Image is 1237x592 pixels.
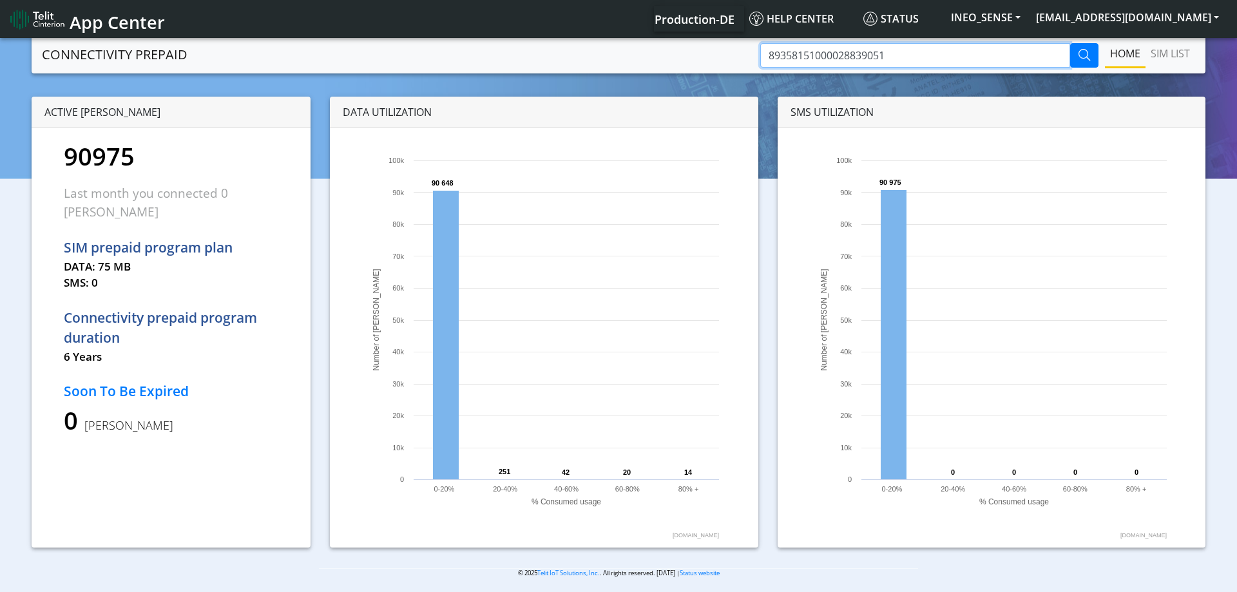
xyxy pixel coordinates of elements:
[858,6,943,32] a: Status
[392,253,404,260] text: 70k
[70,10,165,34] span: App Center
[319,568,918,578] p: © 2025 . All rights reserved. [DATE] |
[840,412,852,419] text: 20k
[760,43,1070,68] input: Type to Search ICCID
[951,468,955,476] text: 0
[554,485,579,493] text: 40-60%
[1135,468,1138,476] text: 0
[64,258,278,275] p: DATA: 75 MB
[941,485,965,493] text: 20-40%
[1002,485,1026,493] text: 40-60%
[10,5,163,33] a: App Center
[673,532,719,539] text: [DOMAIN_NAME]
[64,349,278,365] p: 6 Years
[1146,41,1195,66] a: SIM LIST
[684,468,693,476] text: 14
[64,402,278,439] p: 0
[562,468,570,476] text: 42
[1105,41,1146,66] a: Home
[848,475,852,483] text: 0
[615,485,640,493] text: 60-80%
[537,569,600,577] a: Telit IoT Solutions, Inc.
[863,12,919,26] span: Status
[1120,532,1167,539] text: [DOMAIN_NAME]
[840,444,852,452] text: 10k
[532,497,601,506] text: % Consumed usage
[372,269,381,370] text: Number of [PERSON_NAME]
[1028,6,1227,29] button: [EMAIL_ADDRESS][DOMAIN_NAME]
[840,348,852,356] text: 40k
[840,284,852,292] text: 60k
[64,138,278,175] p: 90975
[1012,468,1016,476] text: 0
[432,179,454,187] text: 90 648
[330,97,758,128] div: DATA UTILIZATION
[836,157,852,164] text: 100k
[778,97,1206,128] div: SMS UTILIZATION
[392,316,404,324] text: 50k
[400,475,404,483] text: 0
[654,6,734,32] a: Your current platform instance
[1063,485,1088,493] text: 60-80%
[840,220,852,228] text: 80k
[434,485,455,493] text: 0-20%
[820,269,829,370] text: Number of [PERSON_NAME]
[64,274,278,291] p: SMS: 0
[840,189,852,196] text: 90k
[392,189,404,196] text: 90k
[863,12,877,26] img: status.svg
[392,220,404,228] text: 80k
[392,412,404,419] text: 20k
[840,253,852,260] text: 70k
[979,497,1049,506] text: % Consumed usage
[64,381,278,402] p: Soon To Be Expired
[78,417,173,433] span: [PERSON_NAME]
[882,485,903,493] text: 0-20%
[493,485,517,493] text: 20-40%
[680,569,720,577] a: Status website
[879,178,901,186] text: 90 975
[64,238,278,258] p: SIM prepaid program plan
[749,12,834,26] span: Help center
[678,485,699,493] text: 80% +
[840,316,852,324] text: 50k
[32,97,311,128] div: ACTIVE [PERSON_NAME]
[64,184,278,221] p: Last month you connected 0 [PERSON_NAME]
[655,12,734,27] span: Production-DE
[744,6,858,32] a: Help center
[42,42,187,68] a: CONNECTIVITY PREPAID
[392,348,404,356] text: 40k
[943,6,1028,29] button: INEO_SENSE
[392,444,404,452] text: 10k
[392,380,404,388] text: 30k
[1073,468,1077,476] text: 0
[392,284,404,292] text: 60k
[749,12,763,26] img: knowledge.svg
[64,308,278,349] p: Connectivity prepaid program duration
[840,380,852,388] text: 30k
[499,468,510,475] text: 251
[388,157,404,164] text: 100k
[623,468,631,476] text: 20
[10,9,64,30] img: logo-telit-cinterion-gw-new.png
[1126,485,1147,493] text: 80% +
